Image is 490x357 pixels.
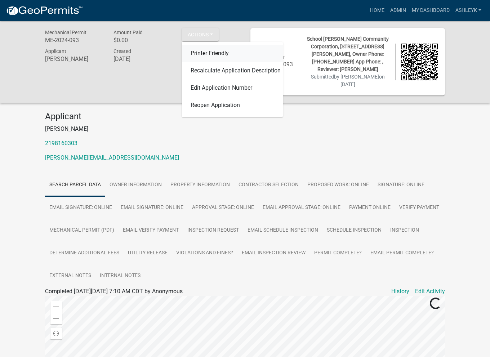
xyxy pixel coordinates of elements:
div: Actions [182,42,283,117]
a: Email Verify Payment [119,219,183,242]
div: Zoom out [50,313,62,324]
a: Email Approval Stage: Online [258,196,345,219]
a: Email Permit Complete? [366,242,438,265]
a: Home [367,4,387,17]
a: Search Parcel Data [45,174,105,197]
h6: [DATE] [113,55,171,62]
a: Approval Stage: Online [188,196,258,219]
span: Created [113,48,131,54]
span: Mechanical Permit [45,30,86,35]
a: Utility Release [124,242,172,265]
h6: [PERSON_NAME] [45,55,103,62]
a: Inspection [386,219,423,242]
span: Completed [DATE][DATE] 7:10 AM CDT by Anonymous [45,288,183,295]
div: Find my location [50,328,62,339]
a: AshleyK [453,4,484,17]
span: School [PERSON_NAME] Community Corporation, [STREET_ADDRESS][PERSON_NAME], Owner Phone: [PHONE_NU... [307,36,389,72]
a: Edit Activity [415,287,445,296]
a: 2198160303 [45,140,77,147]
a: Internal Notes [95,264,145,287]
a: Admin [387,4,409,17]
a: Inspection Request [183,219,243,242]
button: Actions [182,28,219,41]
p: [PERSON_NAME] [45,125,445,133]
a: Payment Online [345,196,395,219]
a: Email Inspection Review [237,242,310,265]
a: Reopen Application [182,97,283,114]
h6: ME-2024-093 [45,37,103,44]
a: Recalculate Application Description [182,62,283,80]
a: Permit Complete? [310,242,366,265]
a: Email Schedule Inspection [243,219,322,242]
a: Email Signature: Online [116,196,188,219]
a: Contractor Selection [234,174,303,197]
a: Property Information [166,174,234,197]
h4: Applicant [45,111,445,122]
a: Owner Information [105,174,166,197]
div: Zoom in [50,301,62,313]
a: [PERSON_NAME][EMAIL_ADDRESS][DOMAIN_NAME] [45,154,179,161]
a: Mechanical Permit (PDF) [45,219,119,242]
a: Email Signature: Online [45,196,116,219]
h6: $0.00 [113,37,171,44]
a: Edit Application Number [182,80,283,97]
a: My Dashboard [409,4,453,17]
a: Proposed Work: Online [303,174,373,197]
span: Amount Paid [113,30,143,35]
span: Applicant [45,48,66,54]
span: by [PERSON_NAME] [334,74,379,80]
a: Printer Friendly [182,45,283,62]
a: Schedule Inspection [322,219,386,242]
a: External Notes [45,264,95,287]
a: Verify Payment [395,196,444,219]
span: Submitted on [DATE] [311,74,385,87]
a: Determine Additional Fees [45,242,124,265]
img: QR code [401,44,438,80]
a: History [391,287,409,296]
a: Violations and fines? [172,242,237,265]
a: Signature: Online [373,174,429,197]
